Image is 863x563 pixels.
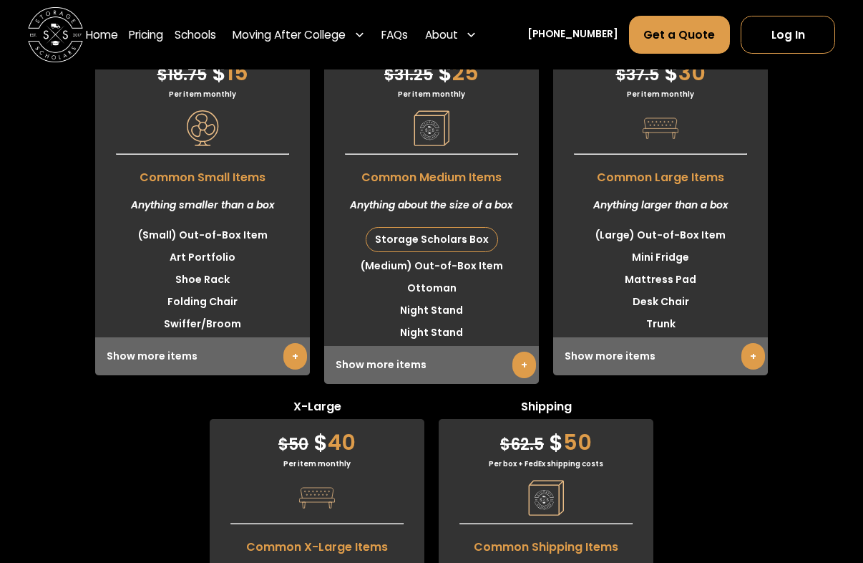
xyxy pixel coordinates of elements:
[95,162,310,186] span: Common Small Items
[299,480,335,516] img: Pricing Category Icon
[86,15,118,54] a: Home
[512,352,536,378] a: +
[553,162,768,186] span: Common Large Items
[439,419,653,458] div: 50
[28,7,84,63] img: Storage Scholars main logo
[741,343,765,370] a: +
[553,89,768,100] div: Per item monthly
[324,346,539,384] div: Show more items
[425,27,458,43] div: About
[157,64,167,86] span: $
[553,269,768,291] li: Mattress Pad
[210,419,424,458] div: 40
[527,27,618,42] a: [PHONE_NUMBER]
[212,57,226,88] span: $
[324,255,539,277] li: (Medium) Out-of-Box Item
[438,57,452,88] span: $
[28,7,84,63] a: home
[324,162,539,186] span: Common Medium Items
[414,110,449,146] img: Pricing Category Icon
[324,89,539,100] div: Per item monthly
[549,427,563,458] span: $
[185,110,220,146] img: Pricing Category Icon
[528,480,564,516] img: Pricing Category Icon
[381,15,408,54] a: FAQs
[95,291,310,313] li: Folding Chair
[629,16,730,53] a: Get a Quote
[210,458,424,469] div: Per item monthly
[324,299,539,322] li: Night Stand
[95,337,310,375] div: Show more items
[175,15,216,54] a: Schools
[643,110,678,146] img: Pricing Category Icon
[210,398,424,419] span: X-Large
[384,64,394,86] span: $
[553,246,768,269] li: Mini Fridge
[283,343,307,370] a: +
[324,277,539,299] li: Ottoman
[95,89,310,100] div: Per item monthly
[384,64,433,86] span: 31.25
[324,322,539,344] li: Night Stand
[664,57,678,88] span: $
[278,433,308,456] span: 50
[366,228,497,251] div: Storage Scholars Box
[741,16,835,53] a: Log In
[500,433,544,456] span: 62.5
[439,458,653,469] div: Per box + FedEx shipping costs
[616,64,626,86] span: $
[157,64,207,86] span: 18.75
[553,291,768,313] li: Desk Chair
[553,186,768,224] div: Anything larger than a box
[616,64,659,86] span: 37.5
[210,531,424,556] span: Common X-Large Items
[419,15,483,54] div: About
[553,313,768,335] li: Trunk
[233,27,346,43] div: Moving After College
[439,531,653,556] span: Common Shipping Items
[95,313,310,335] li: Swiffer/Broom
[95,224,310,246] li: (Small) Out-of-Box Item
[324,186,539,224] div: Anything about the size of a box
[129,15,163,54] a: Pricing
[553,224,768,246] li: (Large) Out-of-Box Item
[500,433,510,456] span: $
[278,433,288,456] span: $
[95,186,310,224] div: Anything smaller than a box
[95,269,310,291] li: Shoe Rack
[439,398,653,419] span: Shipping
[227,15,371,54] div: Moving After College
[95,246,310,269] li: Art Portfolio
[553,337,768,375] div: Show more items
[313,427,328,458] span: $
